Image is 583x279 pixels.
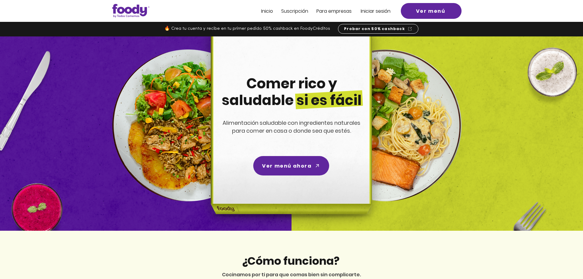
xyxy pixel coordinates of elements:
span: Iniciar sesión [361,8,390,15]
a: Inicio [261,9,273,14]
span: Suscripción [281,8,308,15]
span: Comer rico y saludable si es fácil [222,74,362,110]
span: 🔥 Crea tu cuenta y recibe en tu primer pedido 50% cashback en FoodyCréditos [164,26,330,31]
a: Ver menú ahora [253,156,329,175]
img: Logo_Foody V2.0.0 (3).png [112,4,149,18]
span: Pa [316,8,322,15]
a: Suscripción [281,9,308,14]
span: Probar con 50% cashback [344,26,405,32]
span: Inicio [261,8,273,15]
img: headline-center-compress.png [194,36,387,231]
a: Para empresas [316,9,352,14]
span: Cocinamos por ti para que comas bien sin complicarte. [222,271,361,278]
span: ra empresas [322,8,352,15]
span: ¿Cómo funciona? [242,253,339,269]
a: Iniciar sesión [361,9,390,14]
a: Probar con 50% cashback [338,24,418,34]
span: Ver menú [416,7,445,15]
img: left-dish-compress.png [112,49,264,201]
span: Alimentación saludable con ingredientes naturales para comer en casa o donde sea que estés. [223,119,360,134]
iframe: Messagebird Livechat Widget [548,244,577,273]
a: Ver menú [401,3,462,19]
span: Ver menú ahora [262,162,312,170]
